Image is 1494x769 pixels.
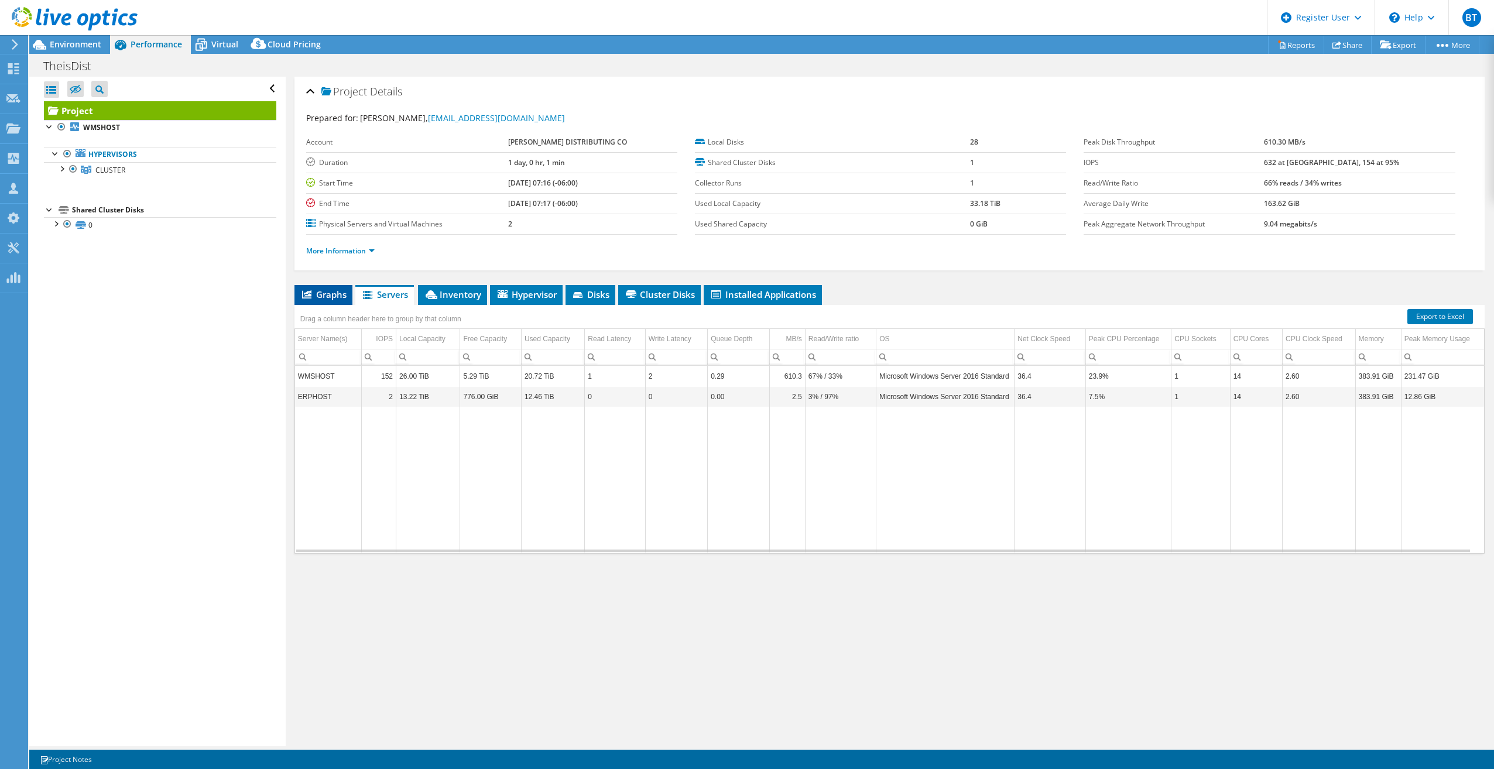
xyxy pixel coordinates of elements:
td: MB/s Column [769,329,805,349]
div: Read Latency [588,332,631,346]
label: Peak Aggregate Network Throughput [1084,218,1263,230]
div: Peak CPU Percentage [1089,332,1160,346]
span: Cloud Pricing [268,39,321,50]
b: 66% reads / 34% writes [1264,178,1342,188]
div: IOPS [376,332,393,346]
td: Column Read/Write ratio, Value 3% / 97% [805,386,876,407]
label: Collector Runs [695,177,969,189]
td: Column OS, Filter cell [876,349,1015,365]
td: Local Capacity Column [396,329,460,349]
span: BT [1462,8,1481,27]
div: CPU Sockets [1174,332,1216,346]
td: Column Local Capacity, Filter cell [396,349,460,365]
span: Disks [571,289,609,300]
a: More Information [306,246,375,256]
td: Write Latency Column [645,329,707,349]
label: Used Shared Capacity [695,218,969,230]
b: 1 [970,157,974,167]
label: End Time [306,198,509,210]
b: [PERSON_NAME] DISTRIBUTING CO [508,137,627,147]
a: Export to Excel [1407,309,1473,324]
td: Column MB/s, Filter cell [769,349,805,365]
td: Queue Depth Column [708,329,769,349]
label: Physical Servers and Virtual Machines [306,218,509,230]
div: Queue Depth [711,332,752,346]
td: Column Memory, Value 383.91 GiB [1355,366,1401,386]
td: Memory Column [1355,329,1401,349]
span: Performance [131,39,182,50]
td: Net Clock Speed Column [1015,329,1085,349]
td: Column Peak CPU Percentage, Value 23.9% [1085,366,1171,386]
b: 1 [970,178,974,188]
label: Account [306,136,509,148]
td: Column Net Clock Speed, Value 36.4 [1015,386,1085,407]
b: 33.18 TiB [970,198,1000,208]
span: Details [370,84,402,98]
span: Hypervisor [496,289,557,300]
td: Column Peak CPU Percentage, Value 7.5% [1085,386,1171,407]
td: Column Peak Memory Usage, Value 231.47 GiB [1401,366,1484,386]
span: [PERSON_NAME], [360,112,565,123]
td: Read/Write ratio Column [805,329,876,349]
td: Column Free Capacity, Value 5.29 TiB [460,366,521,386]
td: Column Used Capacity, Filter cell [521,349,584,365]
label: Start Time [306,177,509,189]
a: More [1425,36,1479,54]
a: Hypervisors [44,147,276,162]
td: Column CPU Clock Speed, Value 2.60 [1283,386,1355,407]
span: Servers [361,289,408,300]
div: Shared Cluster Disks [72,203,276,217]
div: CPU Cores [1233,332,1269,346]
td: Column Read Latency, Value 1 [585,366,645,386]
b: WMSHOST [83,122,120,132]
td: Column Read Latency, Filter cell [585,349,645,365]
td: CPU Clock Speed Column [1283,329,1355,349]
td: Column CPU Cores, Value 14 [1230,366,1282,386]
span: Inventory [424,289,481,300]
td: Column OS, Value Microsoft Windows Server 2016 Standard [876,386,1015,407]
a: Export [1371,36,1426,54]
label: Duration [306,157,509,169]
td: Column Local Capacity, Value 26.00 TiB [396,366,460,386]
td: Column Queue Depth, Value 0.29 [708,366,769,386]
td: Column Read/Write ratio, Filter cell [805,349,876,365]
span: CLUSTER [95,165,125,175]
b: [DATE] 07:17 (-06:00) [508,198,578,208]
td: Column IOPS, Value 152 [361,366,396,386]
td: Column Read Latency, Value 0 [585,386,645,407]
div: Free Capacity [463,332,507,346]
td: Column Net Clock Speed, Value 36.4 [1015,366,1085,386]
a: CLUSTER [44,162,276,177]
div: Server Name(s) [298,332,348,346]
td: Column MB/s, Value 610.3 [769,366,805,386]
div: Local Capacity [399,332,446,346]
span: Installed Applications [710,289,816,300]
td: Column Write Latency, Value 2 [645,366,707,386]
span: Environment [50,39,101,50]
td: Column Write Latency, Value 0 [645,386,707,407]
a: 0 [44,217,276,232]
div: Memory [1359,332,1384,346]
td: Column Server Name(s), Value ERPHOST [295,386,361,407]
label: Average Daily Write [1084,198,1263,210]
div: Read/Write ratio [808,332,859,346]
b: 0 GiB [970,219,988,229]
a: Project [44,101,276,120]
td: Column Server Name(s), Value WMSHOST [295,366,361,386]
b: 2 [508,219,512,229]
td: Column Queue Depth, Filter cell [708,349,769,365]
b: 610.30 MB/s [1264,137,1305,147]
div: Data grid [294,305,1485,554]
label: Shared Cluster Disks [695,157,969,169]
b: 9.04 megabits/s [1264,219,1317,229]
td: Column Used Capacity, Value 20.72 TiB [521,366,584,386]
td: Column Free Capacity, Value 776.00 GiB [460,386,521,407]
b: 1 day, 0 hr, 1 min [508,157,565,167]
td: Column CPU Cores, Filter cell [1230,349,1282,365]
td: Column Server Name(s), Filter cell [295,349,361,365]
td: Peak CPU Percentage Column [1085,329,1171,349]
label: IOPS [1084,157,1263,169]
div: Drag a column header here to group by that column [297,311,464,327]
div: Write Latency [649,332,691,346]
b: 163.62 GiB [1264,198,1300,208]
